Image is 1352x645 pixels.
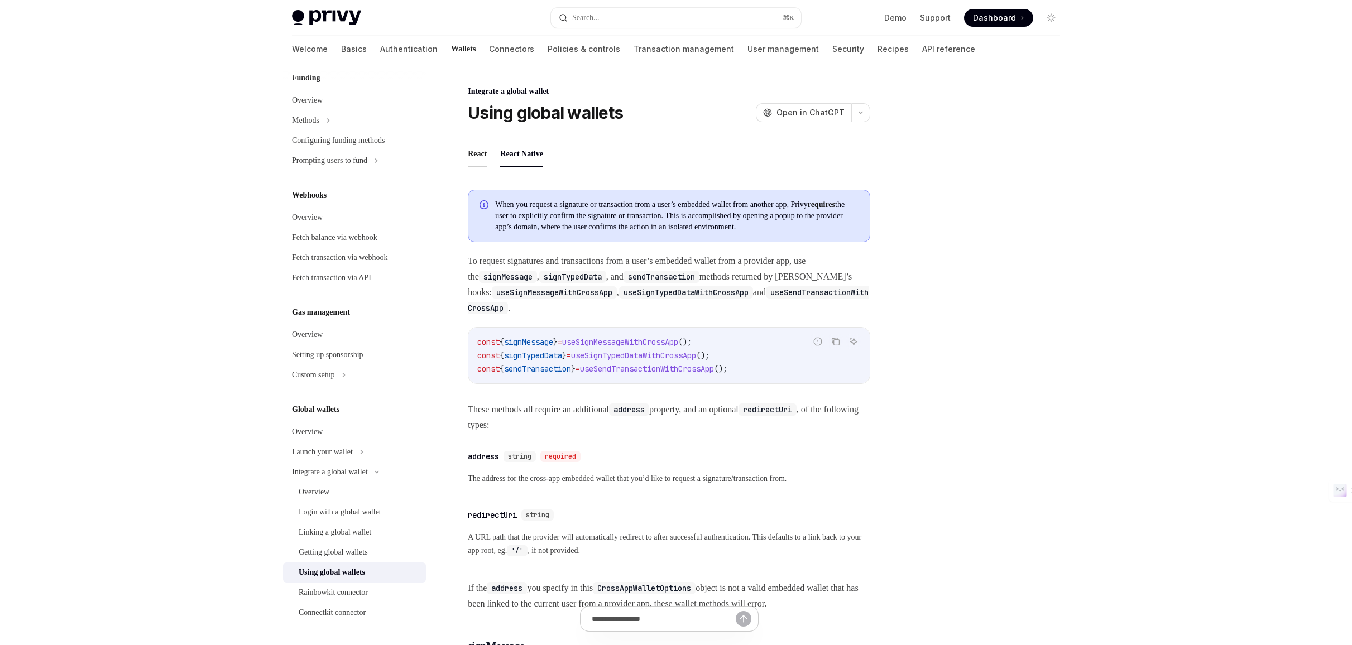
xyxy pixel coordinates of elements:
svg: Info [480,200,491,211]
a: Welcome [292,36,328,62]
a: Transaction management [634,36,734,62]
div: redirectUri [468,509,517,521]
div: Connectkit connector [299,606,366,619]
span: useSignTypedDataWithCrossApp [571,350,696,360]
a: Authentication [380,36,438,62]
code: useSignTypedDataWithCrossApp [619,286,753,299]
a: Fetch transaction via API [283,268,426,288]
span: { [500,364,504,374]
a: Overview [283,482,426,502]
a: Fetch transaction via webhook [283,248,426,268]
button: React [468,141,487,167]
button: Copy the contents from the code block [828,334,843,349]
div: Integrate a global wallet [468,86,870,97]
span: { [500,337,504,347]
span: signTypedData [504,350,562,360]
span: const [477,337,500,347]
img: light logo [292,10,361,26]
button: Search...⌘K [551,8,801,28]
div: Search... [572,11,600,25]
div: Configuring funding methods [292,134,385,147]
span: (); [678,337,692,347]
h5: Gas management [292,306,350,319]
div: Fetch transaction via webhook [292,251,387,264]
div: Fetch balance via webhook [292,231,377,244]
button: Report incorrect code [811,334,825,349]
a: Recipes [878,36,909,62]
div: Methods [292,114,319,127]
span: { [500,350,504,360]
a: Basics [341,36,367,62]
a: Connectkit connector [283,603,426,623]
div: Getting global wallets [299,546,368,559]
div: Prompting users to fund [292,154,367,167]
span: Dashboard [973,12,1016,23]
span: (); [696,350,709,360]
a: Overview [283,325,426,345]
div: Custom setup [292,368,335,382]
div: Overview [292,94,323,107]
code: redirectUri [739,403,797,416]
a: Configuring funding methods [283,131,426,151]
a: User management [747,36,819,62]
span: Open in ChatGPT [776,107,845,118]
code: signMessage [479,271,537,283]
code: address [487,582,527,594]
code: '/' [507,545,528,556]
button: Open in ChatGPT [756,103,851,122]
a: Support [920,12,951,23]
span: = [576,364,580,374]
div: Rainbowkit connector [299,586,368,599]
span: = [567,350,571,360]
code: sendTransaction [624,271,699,283]
a: Wallets [451,36,476,62]
div: Overview [299,485,329,499]
h1: Using global wallets [468,103,623,123]
a: Linking a global wallet [283,522,426,542]
a: Fetch balance via webhook [283,228,426,248]
div: Overview [292,211,323,224]
a: Connectors [489,36,534,62]
button: React Native [500,141,543,167]
div: Launch your wallet [292,445,353,459]
span: sendTransaction [504,364,571,374]
a: Login with a global wallet [283,502,426,522]
a: Overview [283,90,426,110]
span: useSendTransactionWithCrossApp [580,364,714,374]
div: Integrate a global wallet [292,465,368,479]
h5: Webhooks [292,189,327,202]
span: signMessage [504,337,553,347]
div: Setting up sponsorship [292,348,363,362]
span: If the you specify in this object is not a valid embedded wallet that has been linked to the curr... [468,580,870,612]
strong: requires [808,200,835,209]
code: address [609,403,649,416]
div: address [468,451,499,462]
div: Login with a global wallet [299,506,381,519]
span: To request signatures and transactions from a user’s embedded wallet from a provider app, use the... [468,253,870,316]
span: } [562,350,567,360]
span: When you request a signature or transaction from a user’s embedded wallet from another app, Privy... [495,199,859,233]
a: Policies & controls [548,36,620,62]
div: Linking a global wallet [299,526,371,539]
span: The address for the cross-app embedded wallet that you’d like to request a signature/transaction ... [468,472,870,485]
a: Getting global wallets [283,542,426,562]
button: Send message [736,611,751,627]
button: Toggle dark mode [1042,9,1060,27]
span: ⌘ K [783,13,794,22]
a: Overview [283,208,426,228]
h5: Global wallets [292,403,339,416]
span: (); [714,364,727,374]
a: Security [832,36,864,62]
code: useSignMessageWithCrossApp [492,286,617,299]
div: Using global wallets [299,566,365,579]
span: useSignMessageWithCrossApp [562,337,678,347]
code: signTypedData [539,271,606,283]
button: Ask AI [846,334,861,349]
span: A URL path that the provider will automatically redirect to after successful authentication. This... [468,531,870,557]
span: const [477,350,500,360]
a: Overview [283,422,426,442]
a: Dashboard [964,9,1033,27]
span: } [553,337,558,347]
div: Overview [292,425,323,439]
span: These methods all require an additional property, and an optional , of the following types: [468,402,870,433]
